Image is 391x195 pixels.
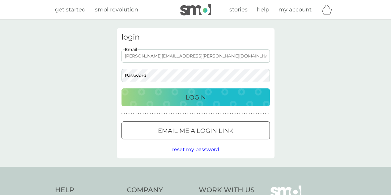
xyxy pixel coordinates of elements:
p: ● [260,112,261,116]
p: ● [166,112,167,116]
p: ● [258,112,259,116]
p: ● [135,112,137,116]
button: Email me a login link [121,121,270,139]
p: ● [183,112,184,116]
button: Login [121,88,270,106]
p: ● [171,112,172,116]
p: ● [147,112,148,116]
p: ● [230,112,231,116]
p: ● [138,112,139,116]
p: ● [126,112,127,116]
p: ● [128,112,130,116]
p: ● [150,112,151,116]
p: ● [178,112,179,116]
p: ● [197,112,198,116]
a: smol revolution [95,5,138,14]
p: ● [256,112,257,116]
p: ● [239,112,240,116]
p: ● [140,112,142,116]
p: Email me a login link [158,126,233,136]
p: ● [241,112,243,116]
div: basket [321,3,336,16]
p: ● [244,112,245,116]
p: ● [187,112,189,116]
p: ● [220,112,222,116]
p: ● [185,112,186,116]
a: my account [278,5,312,14]
p: ● [145,112,146,116]
a: help [257,5,269,14]
p: ● [216,112,217,116]
span: stories [229,6,248,13]
p: ● [154,112,155,116]
p: ● [190,112,191,116]
p: Login [185,92,206,102]
p: ● [237,112,238,116]
a: stories [229,5,248,14]
p: ● [223,112,224,116]
p: ● [225,112,226,116]
p: ● [246,112,248,116]
p: ● [168,112,170,116]
p: ● [194,112,196,116]
p: ● [253,112,255,116]
h4: Help [55,185,121,195]
p: ● [206,112,207,116]
p: ● [227,112,229,116]
span: get started [55,6,86,13]
p: ● [180,112,181,116]
a: get started [55,5,86,14]
p: ● [211,112,212,116]
span: help [257,6,269,13]
button: reset my password [172,146,219,154]
p: ● [199,112,200,116]
p: ● [202,112,203,116]
p: ● [164,112,165,116]
p: ● [131,112,132,116]
p: ● [152,112,153,116]
p: ● [192,112,193,116]
p: ● [235,112,236,116]
p: ● [173,112,174,116]
p: ● [142,112,144,116]
p: ● [213,112,215,116]
p: ● [124,112,125,116]
span: my account [278,6,312,13]
img: smol [180,4,211,15]
h4: Work With Us [199,185,255,195]
p: ● [232,112,233,116]
p: ● [157,112,158,116]
h4: Company [127,185,193,195]
span: smol revolution [95,6,138,13]
span: reset my password [172,146,219,152]
p: ● [176,112,177,116]
p: ● [265,112,266,116]
p: ● [263,112,264,116]
p: ● [133,112,134,116]
p: ● [159,112,160,116]
p: ● [204,112,205,116]
p: ● [249,112,250,116]
p: ● [121,112,123,116]
p: ● [251,112,252,116]
h3: login [121,33,270,42]
p: ● [218,112,219,116]
p: ● [161,112,163,116]
p: ● [267,112,269,116]
p: ● [209,112,210,116]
